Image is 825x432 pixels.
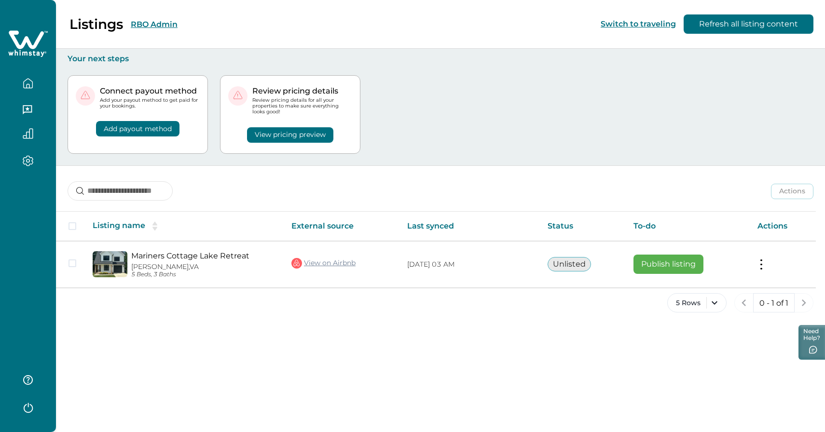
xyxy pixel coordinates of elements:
[753,293,795,312] button: 0 - 1 of 1
[540,212,626,241] th: Status
[407,260,532,270] p: [DATE] 03 AM
[131,20,178,29] button: RBO Admin
[85,212,284,241] th: Listing name
[252,86,352,96] p: Review pricing details
[252,97,352,115] p: Review pricing details for all your properties to make sure everything looks good!
[601,19,676,28] button: Switch to traveling
[750,212,816,241] th: Actions
[734,293,754,312] button: previous page
[284,212,399,241] th: External source
[100,86,200,96] p: Connect payout method
[684,14,813,34] button: Refresh all listing content
[633,255,703,274] button: Publish listing
[759,298,788,308] p: 0 - 1 of 1
[794,293,813,312] button: next page
[69,16,123,32] p: Listings
[771,184,813,199] button: Actions
[626,212,750,241] th: To-do
[68,54,813,64] p: Your next steps
[131,271,276,278] p: 5 Beds, 3 Baths
[291,257,356,270] a: View on Airbnb
[548,257,591,271] button: Unlisted
[145,221,165,231] button: sorting
[100,97,200,109] p: Add your payout method to get paid for your bookings.
[131,251,276,260] a: Mariners Cottage Lake Retreat
[131,263,276,271] p: [PERSON_NAME], VA
[93,251,127,277] img: propertyImage_Mariners Cottage Lake Retreat
[667,293,727,312] button: 5 Rows
[96,121,179,136] button: Add payout method
[247,127,333,143] button: View pricing preview
[399,212,540,241] th: Last synced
